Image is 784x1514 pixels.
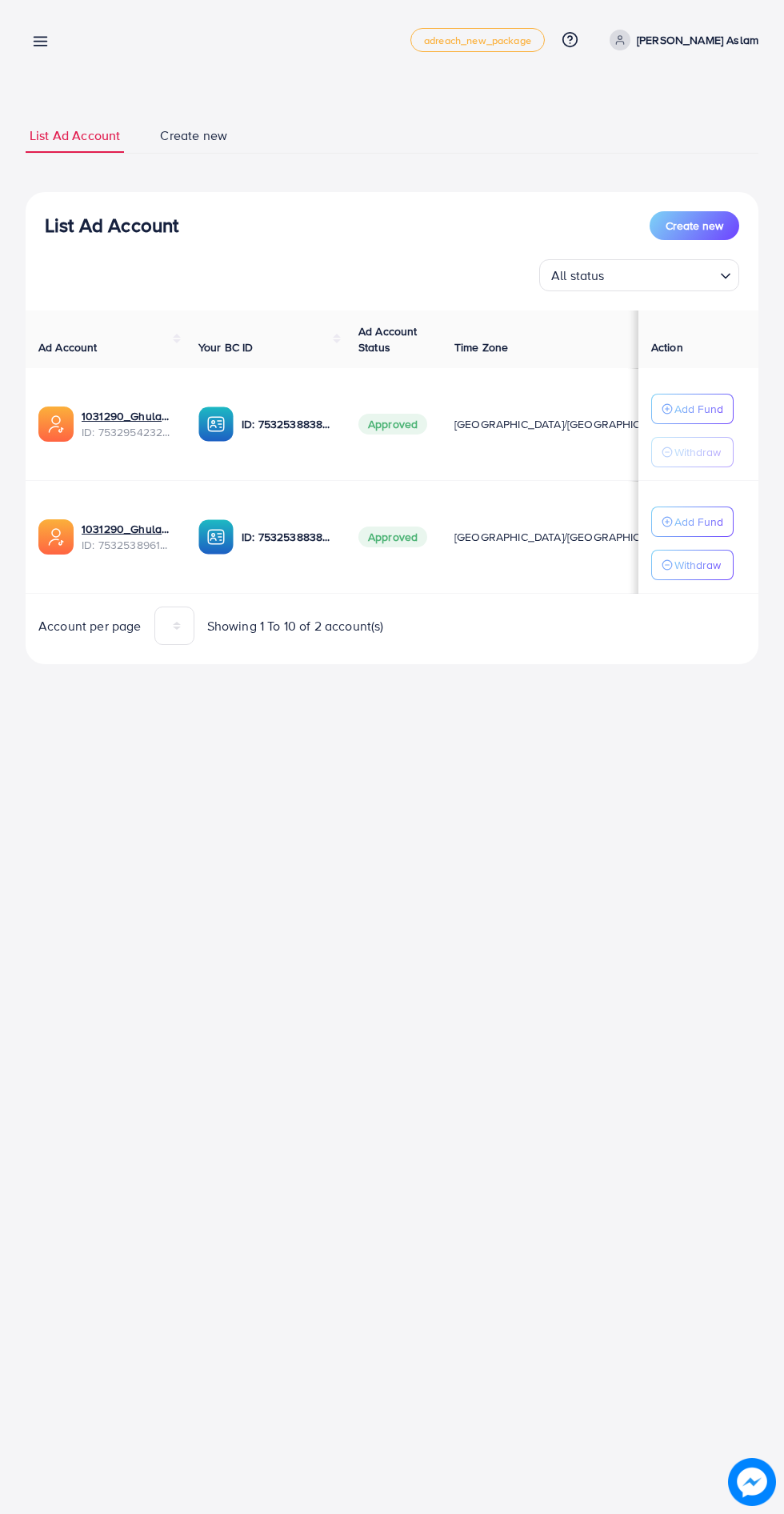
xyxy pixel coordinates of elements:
[728,1458,776,1506] img: image
[38,407,74,442] img: ic-ads-acc.e4c84228.svg
[674,555,721,575] p: Withdraw
[358,323,418,355] span: Ad Account Status
[38,519,74,555] img: ic-ads-acc.e4c84228.svg
[603,30,758,50] a: [PERSON_NAME] Aslam
[160,126,227,145] span: Create new
[45,214,178,237] h3: List Ad Account
[610,261,714,287] input: Search for option
[38,339,98,355] span: Ad Account
[30,126,120,145] span: List Ad Account
[82,408,173,424] a: 1031290_Ghulam Rasool Aslam 2_1753902599199
[242,415,333,434] p: ID: 7532538838637019152
[666,218,723,234] span: Create new
[198,519,234,555] img: ic-ba-acc.ded83a64.svg
[454,416,677,432] span: [GEOGRAPHIC_DATA]/[GEOGRAPHIC_DATA]
[424,35,531,46] span: adreach_new_package
[651,394,734,424] button: Add Fund
[82,537,173,553] span: ID: 7532538961244635153
[198,339,254,355] span: Your BC ID
[539,259,739,291] div: Search for option
[82,521,173,537] a: 1031290_Ghulam Rasool Aslam_1753805901568
[207,617,384,635] span: Showing 1 To 10 of 2 account(s)
[454,529,677,545] span: [GEOGRAPHIC_DATA]/[GEOGRAPHIC_DATA]
[674,443,721,462] p: Withdraw
[358,527,427,547] span: Approved
[82,521,173,554] div: <span class='underline'>1031290_Ghulam Rasool Aslam_1753805901568</span></br>7532538961244635153
[454,339,508,355] span: Time Zone
[651,507,734,537] button: Add Fund
[548,264,608,287] span: All status
[38,617,142,635] span: Account per page
[674,399,723,419] p: Add Fund
[651,550,734,580] button: Withdraw
[358,414,427,435] span: Approved
[674,512,723,531] p: Add Fund
[651,339,683,355] span: Action
[651,437,734,467] button: Withdraw
[82,424,173,440] span: ID: 7532954232266326017
[198,407,234,442] img: ic-ba-acc.ded83a64.svg
[637,30,758,50] p: [PERSON_NAME] Aslam
[82,408,173,441] div: <span class='underline'>1031290_Ghulam Rasool Aslam 2_1753902599199</span></br>7532954232266326017
[410,28,545,52] a: adreach_new_package
[650,211,739,240] button: Create new
[242,527,333,547] p: ID: 7532538838637019152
